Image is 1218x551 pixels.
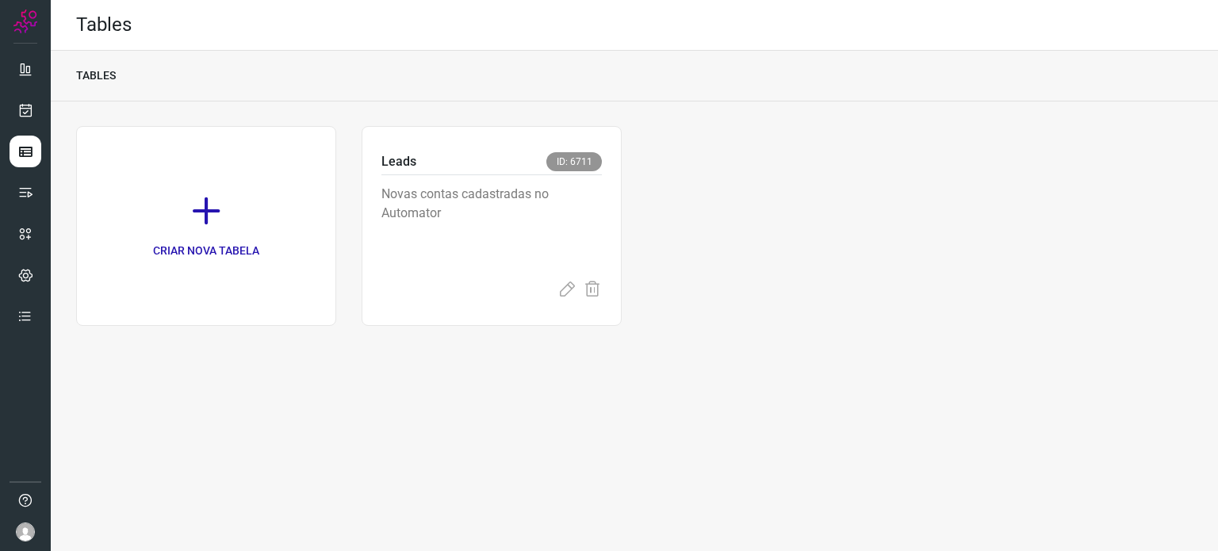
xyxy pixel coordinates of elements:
[76,13,132,36] h2: Tables
[153,243,259,259] p: CRIAR NOVA TABELA
[13,10,37,33] img: Logo
[76,67,116,84] p: TABLES
[546,152,602,171] span: ID: 6711
[381,152,416,171] p: Leads
[76,126,336,326] a: CRIAR NOVA TABELA
[381,185,602,264] p: Novas contas cadastradas no Automator
[16,522,35,541] img: avatar-user-boy.jpg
